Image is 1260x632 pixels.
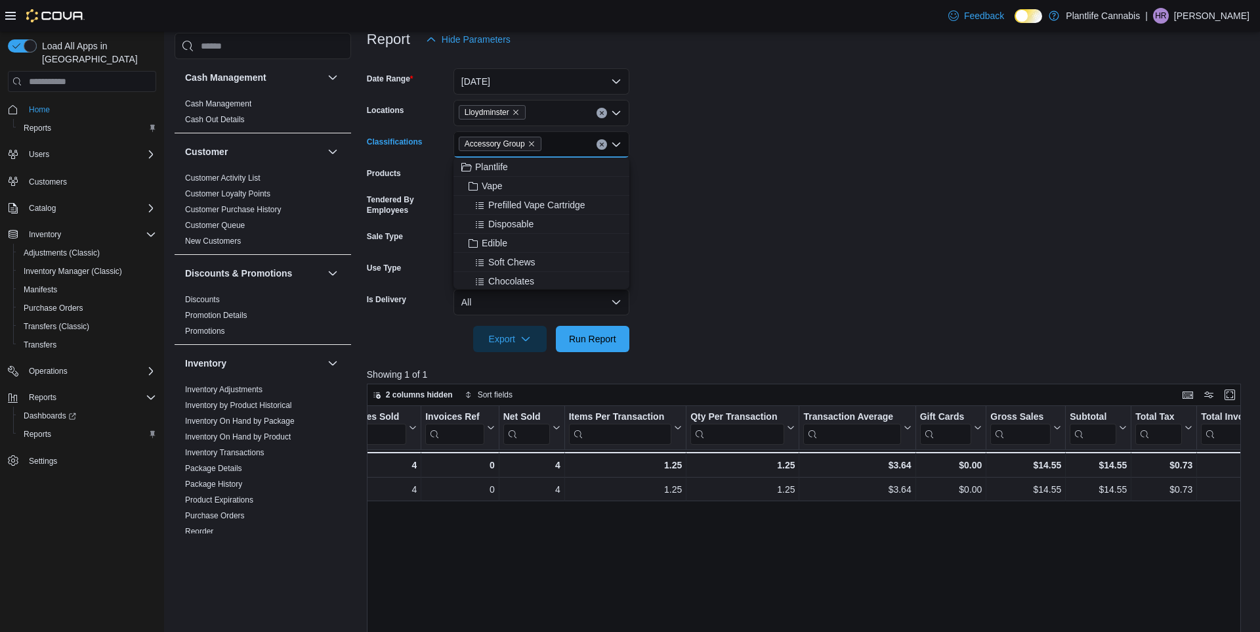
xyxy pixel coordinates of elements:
span: Reports [29,392,56,403]
button: Disposable [453,215,629,234]
span: Settings [29,456,57,466]
p: [PERSON_NAME] [1174,8,1249,24]
span: Customers [24,173,156,189]
h3: Inventory [185,357,226,370]
span: Inventory Manager (Classic) [24,266,122,277]
button: Invoices Sold [340,411,417,445]
span: Lloydminster [465,106,509,119]
div: 4 [340,482,417,497]
button: Cash Management [185,71,322,84]
span: Cash Out Details [185,114,245,125]
div: $0.00 [919,482,982,497]
a: Inventory Manager (Classic) [18,263,127,279]
span: Disposable [488,217,534,231]
a: Reports [18,426,56,442]
button: Inventory Manager (Classic) [13,262,161,281]
div: $14.55 [1070,457,1127,473]
button: Chocolates [453,272,629,291]
label: Products [367,168,401,179]
div: $14.55 [1070,482,1127,497]
button: Keyboard shortcuts [1180,387,1196,403]
div: Net Sold [503,411,549,445]
span: Plantlife [475,160,508,173]
span: Soft Chews [488,256,535,269]
span: Manifests [24,284,57,295]
button: 2 columns hidden [367,387,458,403]
label: Tendered By Employees [367,194,448,215]
span: Discounts [185,294,220,305]
span: Chocolates [488,275,534,288]
button: Home [3,100,161,119]
div: Invoices Ref [425,411,484,445]
label: Use Type [367,263,401,273]
button: Manifests [13,281,161,299]
a: Customer Activity List [185,173,261,183]
span: Purchase Orders [24,303,83,313]
span: Adjustments (Classic) [18,245,156,261]
button: Reports [3,388,161,407]
button: Transaction Average [803,411,911,445]
button: Clear input [597,139,607,150]
button: Reports [24,390,62,405]
span: Product Expirations [185,495,253,505]
span: Reports [18,120,156,136]
span: Promotion Details [185,310,247,321]
span: Operations [29,366,68,376]
div: Subtotal [1070,411,1116,445]
div: Haley Russell [1153,8,1169,24]
button: Reports [13,119,161,137]
span: Inventory On Hand by Package [185,416,295,426]
span: Prefilled Vape Cartridge [488,198,585,212]
div: Gross Sales [990,411,1051,424]
div: 1.25 [569,482,682,497]
button: Remove Lloydminster from selection in this group [512,108,520,116]
button: Catalog [3,199,161,217]
div: $14.55 [990,482,1061,497]
span: Purchase Orders [18,300,156,316]
button: Vape [453,177,629,196]
span: Transfers (Classic) [18,319,156,334]
div: Invoices Sold [340,411,406,424]
a: Promotions [185,327,225,336]
div: Invoices Sold [340,411,406,445]
div: Net Sold [503,411,549,424]
button: Purchase Orders [13,299,161,317]
span: Run Report [569,332,616,346]
a: Reports [18,120,56,136]
button: All [453,289,629,315]
button: Transfers [13,336,161,354]
button: Users [24,147,54,162]
div: Total Tax [1135,411,1182,424]
button: Items Per Transaction [568,411,682,445]
span: Customer Purchase History [185,204,282,215]
button: Operations [24,363,73,379]
div: 0 [425,482,494,497]
div: $3.64 [803,482,911,497]
a: Cash Management [185,99,251,108]
span: Customer Activity List [185,173,261,183]
a: Settings [24,453,62,469]
div: $3.64 [803,457,911,473]
span: Dashboards [24,411,76,421]
span: Customer Loyalty Points [185,189,270,199]
button: Clear input [597,108,607,118]
div: Transaction Average [803,411,900,445]
button: Qty Per Transaction [690,411,795,445]
button: Discounts & Promotions [325,265,341,281]
span: Lloydminster [459,105,526,120]
a: Discounts [185,295,220,304]
nav: Complex example [8,95,156,505]
div: Cash Management [175,96,351,133]
span: Export [481,326,539,352]
span: Vape [482,179,503,192]
a: Customer Purchase History [185,205,282,214]
button: Remove Accessory Group from selection in this group [528,140,535,148]
button: Customers [3,171,161,191]
button: Open list of options [611,108,621,118]
label: Locations [367,105,404,116]
span: Transfers [24,340,56,350]
span: Inventory by Product Historical [185,400,292,411]
button: Display options [1201,387,1217,403]
div: Subtotal [1070,411,1116,424]
h3: Cash Management [185,71,266,84]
